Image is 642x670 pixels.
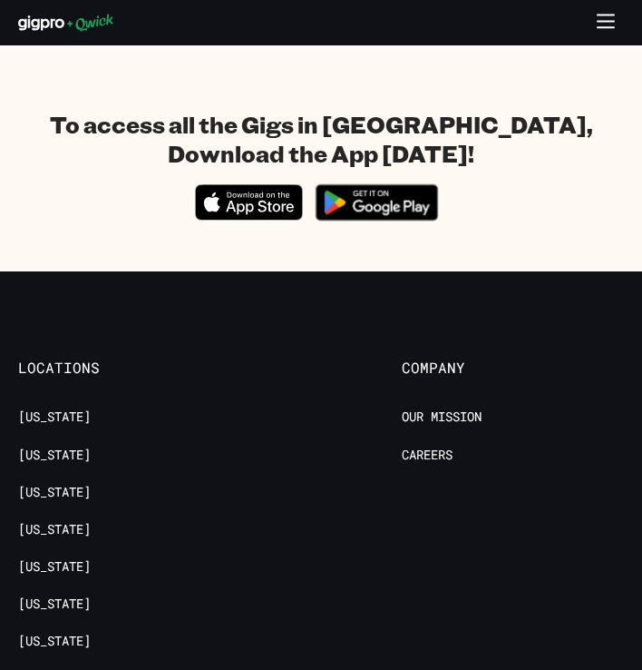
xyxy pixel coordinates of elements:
[402,447,452,464] a: Careers
[18,484,91,501] a: [US_STATE]
[18,359,240,377] span: Locations
[18,633,91,650] a: [US_STATE]
[306,175,447,230] img: Get it on Google Play
[18,558,91,576] a: [US_STATE]
[18,596,91,613] a: [US_STATE]
[18,409,91,426] a: [US_STATE]
[18,447,91,464] a: [US_STATE]
[18,110,624,168] h1: To access all the Gigs in [GEOGRAPHIC_DATA], Download the App [DATE]!
[18,521,91,538] a: [US_STATE]
[195,205,304,224] a: Download on the App Store
[402,409,481,426] a: Our Mission
[402,359,624,377] span: Company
